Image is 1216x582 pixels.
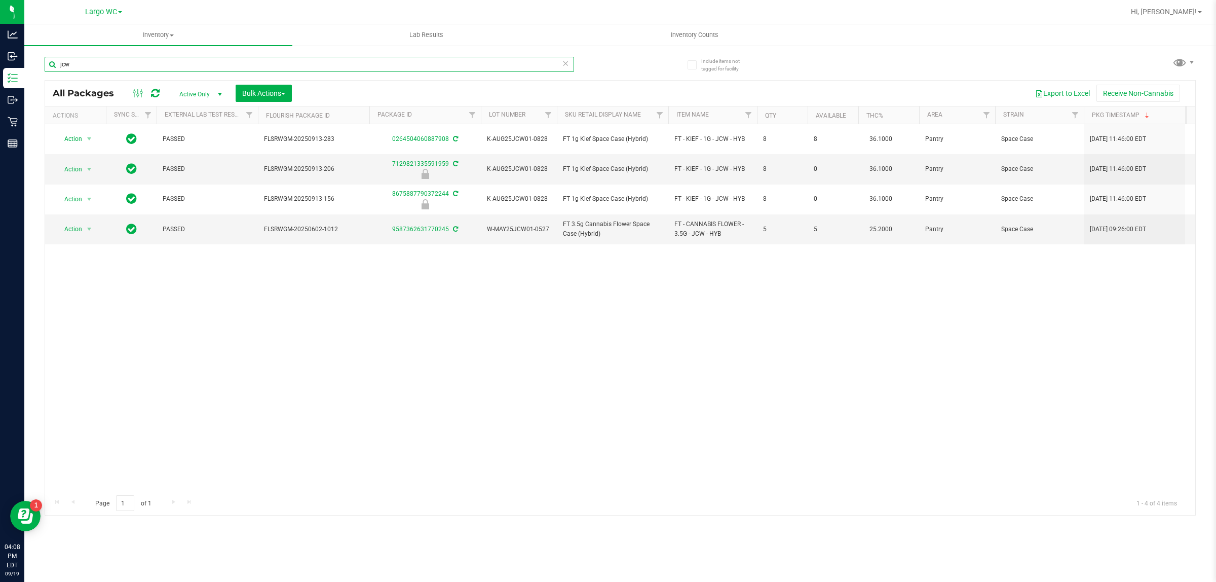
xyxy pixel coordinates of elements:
span: PASSED [163,194,252,204]
span: FLSRWGM-20250602-1012 [264,225,363,234]
span: Pantry [925,164,989,174]
span: Pantry [925,225,989,234]
span: Action [55,132,83,146]
a: 8675887790372244 [392,190,449,197]
a: Filter [241,106,258,124]
a: Lot Number [489,111,525,118]
span: [DATE] 09:26:00 EDT [1090,225,1146,234]
span: [DATE] 11:46:00 EDT [1090,194,1146,204]
a: Filter [540,106,557,124]
span: select [83,192,96,206]
iframe: Resource center [10,501,41,531]
span: FLSRWGM-20250913-156 [264,194,363,204]
span: Sync from Compliance System [451,190,458,197]
a: Strain [1003,111,1024,118]
span: 5 [814,225,852,234]
inline-svg: Reports [8,138,18,149]
div: Newly Received [368,199,482,209]
a: Package ID [377,111,412,118]
span: Sync from Compliance System [451,135,458,142]
p: 09/19 [5,570,20,577]
span: 36.1000 [864,132,897,147]
span: select [83,222,96,236]
span: Hi, [PERSON_NAME]! [1131,8,1197,16]
span: FT 1g Kief Space Case (Hybrid) [563,134,662,144]
a: Filter [140,106,157,124]
span: Inventory Counts [657,30,732,40]
span: 8 [763,164,802,174]
span: FT - KIEF - 1G - JCW - HYB [674,164,751,174]
span: 36.1000 [864,162,897,176]
a: Qty [765,112,776,119]
a: Available [816,112,846,119]
span: Largo WC [85,8,117,16]
span: Action [55,222,83,236]
a: Filter [652,106,668,124]
a: External Lab Test Result [165,111,244,118]
span: Space Case [1001,164,1078,174]
span: Action [55,162,83,176]
span: FT 1g Kief Space Case (Hybrid) [563,164,662,174]
span: 8 [763,134,802,144]
span: Action [55,192,83,206]
button: Bulk Actions [236,85,292,102]
span: Sync from Compliance System [451,160,458,167]
a: Area [927,111,942,118]
span: Space Case [1001,225,1078,234]
span: Clear [562,57,569,70]
a: Sku Retail Display Name [565,111,641,118]
span: K-AUG25JCW01-0828 [487,194,551,204]
a: Inventory [24,24,292,46]
inline-svg: Inbound [8,51,18,61]
span: 0 [814,194,852,204]
a: Lab Results [292,24,560,46]
span: PASSED [163,225,252,234]
span: FLSRWGM-20250913-283 [264,134,363,144]
span: 5 [763,225,802,234]
span: PASSED [163,134,252,144]
span: FT 1g Kief Space Case (Hybrid) [563,194,662,204]
span: Bulk Actions [242,89,285,97]
a: 0264504060887908 [392,135,449,142]
span: 1 - 4 of 4 items [1128,495,1185,511]
span: In Sync [126,222,137,236]
button: Receive Non-Cannabis [1096,85,1180,102]
a: THC% [866,112,883,119]
span: [DATE] 11:46:00 EDT [1090,134,1146,144]
span: W-MAY25JCW01-0527 [487,225,551,234]
a: Pkg Timestamp [1092,112,1151,119]
a: 9587362631770245 [392,226,449,233]
button: Export to Excel [1029,85,1096,102]
span: K-AUG25JCW01-0828 [487,164,551,174]
input: 1 [116,495,134,511]
div: Newly Received [368,169,482,179]
span: Space Case [1001,134,1078,144]
a: Filter [740,106,757,124]
span: 8 [814,134,852,144]
p: 04:08 PM EDT [5,542,20,570]
span: FLSRWGM-20250913-206 [264,164,363,174]
span: select [83,132,96,146]
inline-svg: Analytics [8,29,18,40]
span: 36.1000 [864,192,897,206]
span: In Sync [126,192,137,206]
span: Page of 1 [87,495,160,511]
span: FT - KIEF - 1G - JCW - HYB [674,134,751,144]
span: Include items not tagged for facility [701,57,752,72]
span: Pantry [925,194,989,204]
span: Pantry [925,134,989,144]
span: FT - KIEF - 1G - JCW - HYB [674,194,751,204]
a: Filter [1067,106,1084,124]
span: 25.2000 [864,222,897,237]
inline-svg: Retail [8,117,18,127]
a: Sync Status [114,111,153,118]
span: FT - CANNABIS FLOWER - 3.5G - JCW - HYB [674,220,751,239]
a: Inventory Counts [560,24,828,46]
a: 7129821335591959 [392,160,449,167]
input: Search Package ID, Item Name, SKU, Lot or Part Number... [45,57,574,72]
span: Inventory [24,30,292,40]
inline-svg: Outbound [8,95,18,105]
span: K-AUG25JCW01-0828 [487,134,551,144]
a: Filter [978,106,995,124]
